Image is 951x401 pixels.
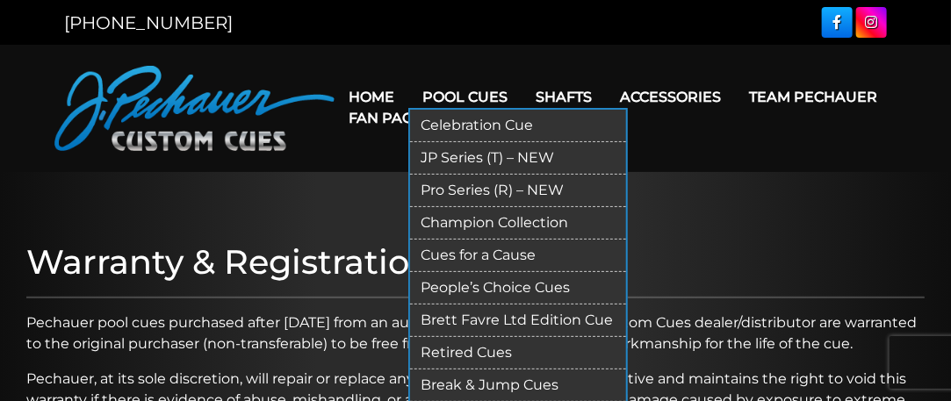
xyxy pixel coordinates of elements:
[410,240,626,272] a: Cues for a Cause
[410,110,626,142] a: Celebration Cue
[436,96,550,140] a: Warranty
[335,75,408,119] a: Home
[550,96,616,140] a: Cart
[410,175,626,207] a: Pro Series (R) – NEW
[408,75,522,119] a: Pool Cues
[410,337,626,369] a: Retired Cues
[65,12,234,33] a: [PHONE_NUMBER]
[410,142,626,175] a: JP Series (T) – NEW
[606,75,735,119] a: Accessories
[26,312,925,354] p: Pechauer pool cues purchased after [DATE] from an authorized [PERSON_NAME] Custom Cues dealer/dis...
[410,272,626,304] a: People’s Choice Cues
[522,75,606,119] a: Shafts
[54,66,335,151] img: Pechauer Custom Cues
[735,75,891,119] a: Team Pechauer
[410,207,626,240] a: Champion Collection
[335,96,436,140] a: Fan Page
[410,304,626,337] a: Brett Favre Ltd Edition Cue
[26,242,925,283] h1: Warranty & Registration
